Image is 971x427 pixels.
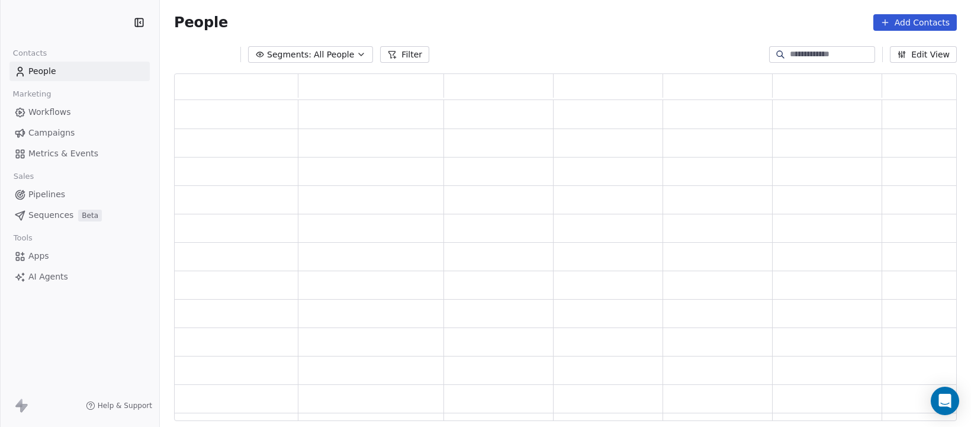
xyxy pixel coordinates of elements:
span: Pipelines [28,188,65,201]
span: Help & Support [98,401,152,410]
span: All People [314,49,354,61]
span: Metrics & Events [28,147,98,160]
a: SequencesBeta [9,206,150,225]
span: Apps [28,250,49,262]
span: Tools [8,229,37,247]
span: People [174,14,228,31]
span: Marketing [8,85,56,103]
span: Sequences [28,209,73,221]
button: Filter [380,46,429,63]
a: AI Agents [9,267,150,287]
div: Open Intercom Messenger [931,387,959,415]
span: Campaigns [28,127,75,139]
a: Apps [9,246,150,266]
button: Edit View [890,46,957,63]
a: Workflows [9,102,150,122]
span: Workflows [28,106,71,118]
span: Segments: [267,49,311,61]
a: Campaigns [9,123,150,143]
span: Beta [78,210,102,221]
span: People [28,65,56,78]
a: Help & Support [86,401,152,410]
span: Sales [8,168,39,185]
span: AI Agents [28,271,68,283]
a: Metrics & Events [9,144,150,163]
button: Add Contacts [873,14,957,31]
span: Contacts [8,44,52,62]
a: People [9,62,150,81]
a: Pipelines [9,185,150,204]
